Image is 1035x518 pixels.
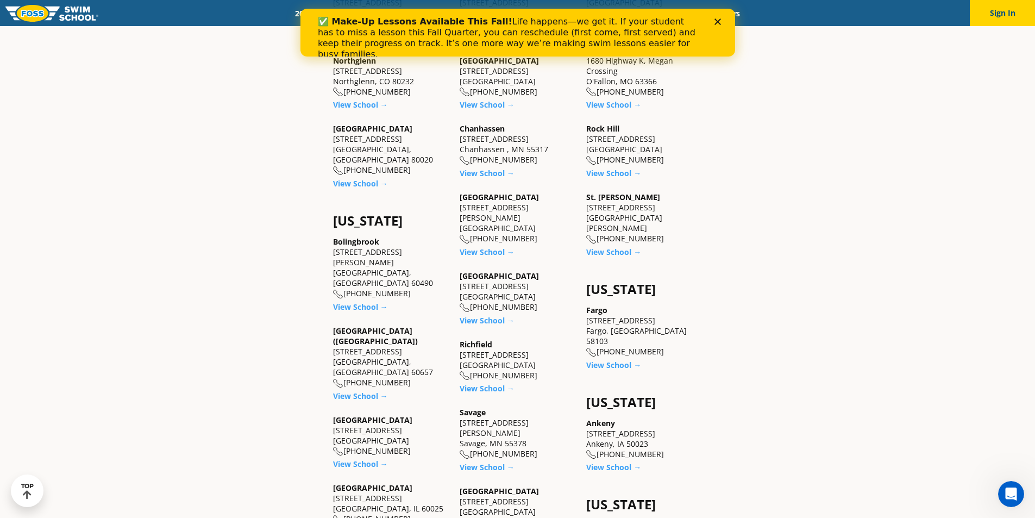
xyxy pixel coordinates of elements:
[586,247,641,257] a: View School →
[586,348,597,357] img: location-phone-o-icon.svg
[586,462,641,472] a: View School →
[586,123,619,134] a: Rock Hill
[586,305,607,315] a: Fargo
[586,156,597,165] img: location-phone-o-icon.svg
[333,55,449,97] div: [STREET_ADDRESS] Northglenn, CO 80232 [PHONE_NUMBER]
[460,339,492,350] a: Richfield
[333,379,343,388] img: location-phone-o-icon.svg
[460,235,470,244] img: location-phone-o-icon.svg
[460,55,575,97] div: [STREET_ADDRESS] [GEOGRAPHIC_DATA] [PHONE_NUMBER]
[5,5,98,22] img: FOSS Swim School Logo
[460,462,515,472] a: View School →
[333,302,388,312] a: View School →
[333,236,379,247] a: Bolingbrook
[460,247,515,257] a: View School →
[704,8,749,18] a: Careers
[586,360,641,370] a: View School →
[333,55,376,66] a: Northglenn
[460,486,539,496] a: [GEOGRAPHIC_DATA]
[333,326,449,388] div: [STREET_ADDRESS] [GEOGRAPHIC_DATA], [GEOGRAPHIC_DATA] 60657 [PHONE_NUMBER]
[333,166,343,176] img: location-phone-o-icon.svg
[286,8,354,18] a: 2025 Calendar
[460,192,575,244] div: [STREET_ADDRESS][PERSON_NAME] [GEOGRAPHIC_DATA] [PHONE_NUMBER]
[586,123,702,165] div: [STREET_ADDRESS] [GEOGRAPHIC_DATA] [PHONE_NUMBER]
[555,8,670,18] a: Swim Like [PERSON_NAME]
[460,271,575,313] div: [STREET_ADDRESS] [GEOGRAPHIC_DATA] [PHONE_NUMBER]
[586,235,597,244] img: location-phone-o-icon.svg
[333,415,412,425] a: [GEOGRAPHIC_DATA]
[586,192,660,202] a: St. [PERSON_NAME]
[17,8,400,51] div: Life happens—we get it. If your student has to miss a lesson this Fall Quarter, you can reschedul...
[586,418,615,428] a: Ankeny
[460,407,575,459] div: [STREET_ADDRESS][PERSON_NAME] Savage, MN 55378 [PHONE_NUMBER]
[586,497,702,512] h4: [US_STATE]
[333,123,412,134] a: [GEOGRAPHIC_DATA]
[586,418,702,460] div: [STREET_ADDRESS] Ankeny, IA 50023 [PHONE_NUMBER]
[586,45,702,97] div: 1680 Highway K, Megan Crossing O'Fallon, MO 63366 [PHONE_NUMBER]
[586,168,641,178] a: View School →
[460,315,515,326] a: View School →
[333,99,388,110] a: View School →
[998,481,1024,507] iframe: Intercom live chat
[333,88,343,97] img: location-phone-o-icon.svg
[586,88,597,97] img: location-phone-o-icon.svg
[333,290,343,299] img: location-phone-o-icon.svg
[414,10,425,16] div: Close
[333,178,388,189] a: View School →
[586,192,702,244] div: [STREET_ADDRESS] [GEOGRAPHIC_DATA][PERSON_NAME] [PHONE_NUMBER]
[460,450,470,459] img: location-phone-o-icon.svg
[460,303,470,313] img: location-phone-o-icon.svg
[333,391,388,401] a: View School →
[460,339,575,381] div: [STREET_ADDRESS] [GEOGRAPHIC_DATA] [PHONE_NUMBER]
[460,192,539,202] a: [GEOGRAPHIC_DATA]
[460,123,505,134] a: Chanhassen
[17,8,212,18] b: ✅ Make-Up Lessons Available This Fall!
[586,395,702,410] h4: [US_STATE]
[460,371,470,380] img: location-phone-o-icon.svg
[460,168,515,178] a: View School →
[354,8,399,18] a: Schools
[460,383,515,394] a: View School →
[300,9,735,57] iframe: Intercom live chat banner
[586,99,641,110] a: View School →
[333,415,449,457] div: [STREET_ADDRESS] [GEOGRAPHIC_DATA] [PHONE_NUMBER]
[333,459,388,469] a: View School →
[333,326,418,346] a: [GEOGRAPHIC_DATA] ([GEOGRAPHIC_DATA])
[21,483,34,500] div: TOP
[586,282,702,297] h4: [US_STATE]
[460,407,486,417] a: Savage
[333,447,343,456] img: location-phone-o-icon.svg
[460,55,539,66] a: [GEOGRAPHIC_DATA]
[586,450,597,459] img: location-phone-o-icon.svg
[460,271,539,281] a: [GEOGRAPHIC_DATA]
[494,8,555,18] a: About FOSS
[333,236,449,299] div: [STREET_ADDRESS][PERSON_NAME] [GEOGRAPHIC_DATA], [GEOGRAPHIC_DATA] 60490 [PHONE_NUMBER]
[670,8,704,18] a: Blog
[586,305,702,357] div: [STREET_ADDRESS] Fargo, [GEOGRAPHIC_DATA] 58103 [PHONE_NUMBER]
[333,483,412,493] a: [GEOGRAPHIC_DATA]
[333,123,449,176] div: [STREET_ADDRESS] [GEOGRAPHIC_DATA], [GEOGRAPHIC_DATA] 80020 [PHONE_NUMBER]
[460,99,515,110] a: View School →
[460,123,575,165] div: [STREET_ADDRESS] Chanhassen , MN 55317 [PHONE_NUMBER]
[460,156,470,165] img: location-phone-o-icon.svg
[460,88,470,97] img: location-phone-o-icon.svg
[333,213,449,228] h4: [US_STATE]
[399,8,494,18] a: Swim Path® Program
